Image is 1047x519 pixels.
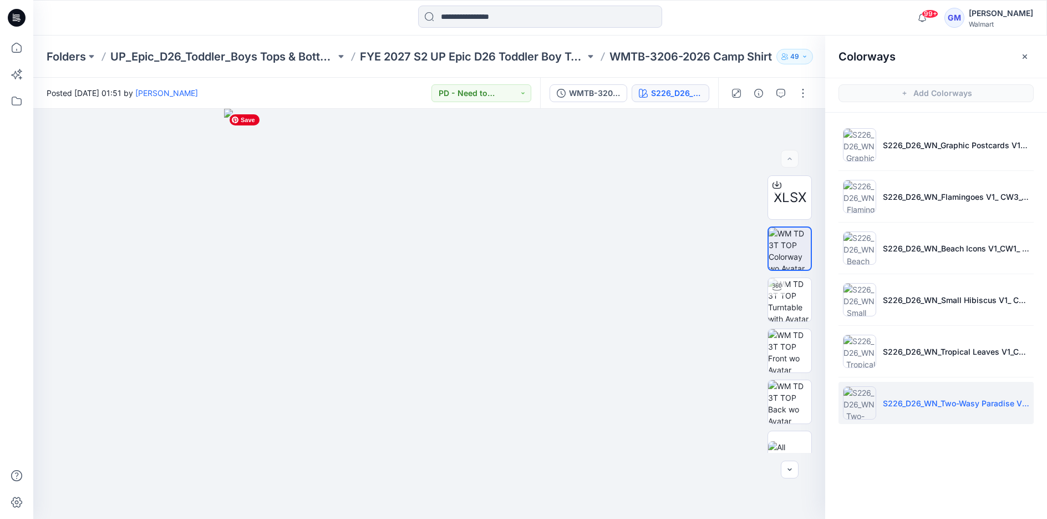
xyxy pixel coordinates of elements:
span: 99+ [922,9,938,18]
img: S226_D26_WN_Tropical Leaves V1_CW1_Black Soot_Old Ivory Cream_12.62IN [843,335,876,368]
div: WMTB-3206-2026 Camp Shirt_Full Colorway [569,87,620,99]
img: S226_D26_WN_Graphic Postcards V1_ CW1_Aqua Pearl_8.4IN [843,128,876,162]
img: WM TD 3T TOP Colorway wo Avatar [769,228,811,270]
p: S226_D26_WN_Tropical Leaves V1_CW1_Black Soot_Old Ivory Cream_12.62IN [883,346,1029,357]
a: Folders [47,49,86,64]
span: XLSX [774,188,806,208]
a: FYE 2027 S2 UP Epic D26 Toddler Boy Tops & Bottoms [360,49,585,64]
img: S226_D26_WN_Beach Icons V1_CW1_ Silver Birch_Orange Sunset [843,231,876,265]
div: GM [944,8,964,28]
a: [PERSON_NAME] [135,88,198,98]
p: S226_D26_WN_Flamingoes V1_ CW3_Cabana Blue [883,191,1029,203]
p: WMTB-3206-2026 Camp Shirt [609,49,772,64]
p: S226_D26_WN_Small Hibiscus V1_ CW3_Brilliant Red_Vivid White [883,294,1029,306]
img: All colorways [768,441,811,465]
button: WMTB-3206-2026 Camp Shirt_Full Colorway [550,84,627,102]
button: S226_D26_WN_Two-Wasy Paradise V1_CW3_Blue Cove [632,84,709,102]
img: S226_D26_WN_Small Hibiscus V1_ CW3_Brilliant Red_Vivid White [843,283,876,316]
img: S226_D26_WN_Flamingoes V1_ CW3_Cabana Blue [843,180,876,213]
p: S226_D26_WN_Two-Wasy Paradise V1_CW3_Blue Cove [883,397,1029,409]
div: S226_D26_WN_Two-Wasy Paradise V1_CW3_Blue Cove [651,87,702,99]
h2: Colorways [838,50,896,63]
p: S226_D26_WN_Beach Icons V1_CW1_ Silver Birch_Orange Sunset [883,243,1029,254]
img: WM TD 3T TOP Back wo Avatar [768,380,811,424]
a: UP_Epic_D26_Toddler_Boys Tops & Bottoms [110,49,336,64]
img: WM TD 3T TOP Turntable with Avatar [768,278,811,321]
p: 49 [790,51,799,63]
button: Details [750,84,768,102]
span: Save [230,114,260,125]
span: Posted [DATE] 01:51 by [47,87,198,99]
button: 49 [776,49,813,64]
p: S226_D26_WN_Graphic Postcards V1_ CW1_Aqua Pearl_8.4IN [883,139,1029,151]
img: WM TD 3T TOP Front wo Avatar [768,329,811,372]
div: [PERSON_NAME] [969,7,1033,20]
img: S226_D26_WN_Two-Wasy Paradise V1_CW3_Blue Cove [843,386,876,420]
div: Walmart [969,20,1033,28]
